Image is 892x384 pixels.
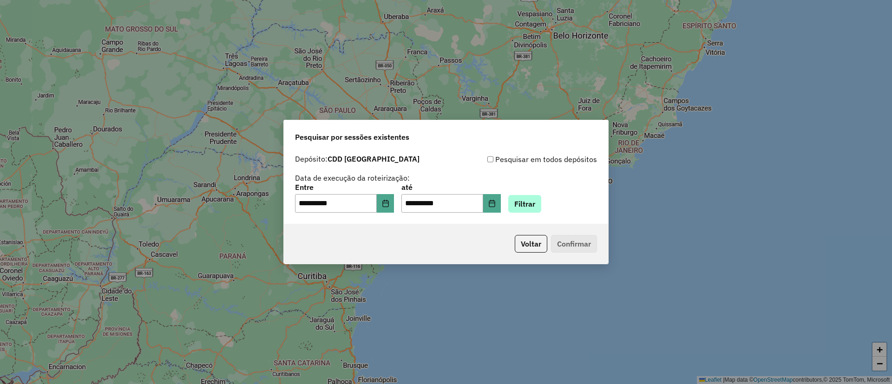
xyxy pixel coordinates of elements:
button: Filtrar [508,195,541,213]
strong: CDD [GEOGRAPHIC_DATA] [328,154,420,163]
button: Choose Date [377,194,394,213]
span: Pesquisar por sessões existentes [295,131,409,143]
button: Voltar [515,235,547,253]
button: Choose Date [483,194,501,213]
label: Entre [295,182,394,193]
label: até [401,182,500,193]
div: Pesquisar em todos depósitos [446,154,597,165]
label: Data de execução da roteirização: [295,172,410,183]
label: Depósito: [295,153,420,164]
